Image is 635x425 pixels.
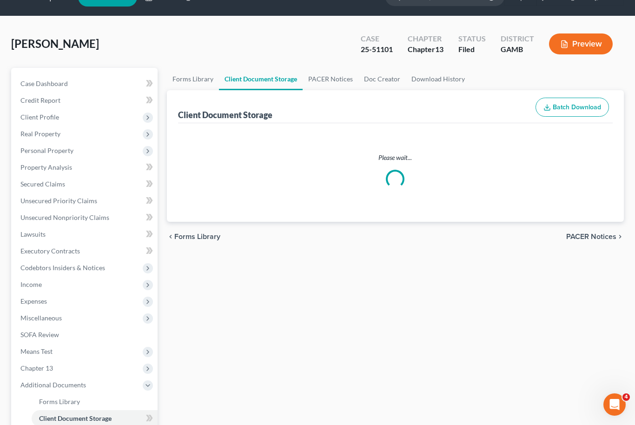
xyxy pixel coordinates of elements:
span: Codebtors Insiders & Notices [20,264,105,272]
span: Expenses [20,297,47,305]
button: Batch Download [536,98,609,117]
a: Doc Creator [358,68,406,90]
div: Client Document Storage [178,109,272,120]
p: Please wait... [180,153,611,162]
span: SOFA Review [20,331,59,339]
a: Executory Contracts [13,243,158,259]
a: Case Dashboard [13,75,158,92]
a: Property Analysis [13,159,158,176]
span: Credit Report [20,96,60,104]
a: Download History [406,68,470,90]
a: Secured Claims [13,176,158,193]
span: Property Analysis [20,163,72,171]
a: Unsecured Priority Claims [13,193,158,209]
span: Income [20,280,42,288]
span: Real Property [20,130,60,138]
div: GAMB [501,44,534,55]
span: Secured Claims [20,180,65,188]
span: Batch Download [553,103,601,111]
span: Personal Property [20,146,73,154]
button: PACER Notices chevron_right [566,233,624,240]
span: PACER Notices [566,233,616,240]
div: Case [361,33,393,44]
span: 13 [435,45,443,53]
span: Executory Contracts [20,247,80,255]
a: Credit Report [13,92,158,109]
a: Client Document Storage [219,68,303,90]
div: Status [458,33,486,44]
span: Chapter 13 [20,364,53,372]
span: Case Dashboard [20,80,68,87]
a: PACER Notices [303,68,358,90]
div: 25-51101 [361,44,393,55]
div: Chapter [408,44,443,55]
span: Additional Documents [20,381,86,389]
a: SOFA Review [13,326,158,343]
a: Forms Library [167,68,219,90]
i: chevron_right [616,233,624,240]
button: chevron_left Forms Library [167,233,220,240]
span: Forms Library [174,233,220,240]
a: Lawsuits [13,226,158,243]
div: District [501,33,534,44]
span: Lawsuits [20,230,46,238]
span: Client Profile [20,113,59,121]
span: Forms Library [39,398,80,405]
span: Miscellaneous [20,314,62,322]
iframe: Intercom live chat [603,393,626,416]
span: Unsecured Nonpriority Claims [20,213,109,221]
a: Unsecured Nonpriority Claims [13,209,158,226]
span: 4 [622,393,630,401]
div: Chapter [408,33,443,44]
a: Forms Library [32,393,158,410]
span: Unsecured Priority Claims [20,197,97,205]
span: [PERSON_NAME] [11,37,99,50]
span: Client Document Storage [39,414,112,422]
i: chevron_left [167,233,174,240]
button: Preview [549,33,613,54]
span: Means Test [20,347,53,355]
div: Filed [458,44,486,55]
